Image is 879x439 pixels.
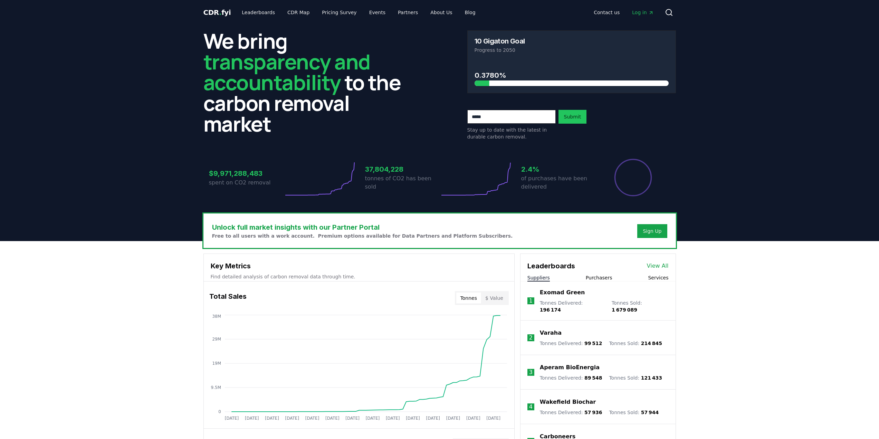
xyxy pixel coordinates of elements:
[212,361,221,366] tspan: 19M
[406,416,420,421] tspan: [DATE]
[648,274,668,281] button: Services
[540,288,585,297] a: Exomad Green
[305,416,319,421] tspan: [DATE]
[632,9,653,16] span: Log in
[467,126,556,140] p: Stay up to date with the latest in durable carbon removal.
[637,224,667,238] button: Sign Up
[486,416,500,421] tspan: [DATE]
[425,6,458,19] a: About Us
[459,6,481,19] a: Blog
[540,409,602,416] p: Tonnes Delivered :
[609,374,662,381] p: Tonnes Sold :
[527,274,550,281] button: Suppliers
[540,340,602,347] p: Tonnes Delivered :
[203,47,370,96] span: transparency and accountability
[647,262,669,270] a: View All
[540,363,600,372] a: Aperam BioEnergia
[209,291,247,305] h3: Total Sales
[475,38,525,45] h3: 10 Gigaton Goal
[586,274,612,281] button: Purchasers
[203,8,231,17] a: CDR.fyi
[588,6,625,19] a: Contact us
[641,341,662,346] span: 214 845
[211,385,221,390] tspan: 9.5M
[316,6,362,19] a: Pricing Survey
[212,222,513,232] h3: Unlock full market insights with our Partner Portal
[641,375,662,381] span: 121 433
[365,416,380,421] tspan: [DATE]
[203,30,412,134] h2: We bring to the carbon removal market
[540,398,596,406] a: Wakefield Biochar
[212,232,513,239] p: Free to all users with a work account. Premium options available for Data Partners and Platform S...
[529,368,533,376] p: 3
[365,174,440,191] p: tonnes of CO2 has been sold
[540,307,561,313] span: 196 174
[609,409,659,416] p: Tonnes Sold :
[345,416,360,421] tspan: [DATE]
[584,375,602,381] span: 89 548
[224,416,239,421] tspan: [DATE]
[521,164,596,174] h3: 2.4%
[265,416,279,421] tspan: [DATE]
[209,179,284,187] p: spent on CO2 removal
[481,293,507,304] button: $ Value
[219,8,221,17] span: .
[540,329,562,337] a: Varaha
[527,261,575,271] h3: Leaderboards
[609,340,662,347] p: Tonnes Sold :
[475,70,669,80] h3: 0.3780%
[612,299,668,313] p: Tonnes Sold :
[218,409,221,414] tspan: 0
[209,168,284,179] h3: $9,971,288,483
[211,261,507,271] h3: Key Metrics
[245,416,259,421] tspan: [DATE]
[529,403,533,411] p: 4
[529,297,533,305] p: 1
[612,307,637,313] span: 1 679 089
[627,6,659,19] a: Log in
[365,164,440,174] h3: 37,804,228
[203,8,231,17] span: CDR fyi
[426,416,440,421] tspan: [DATE]
[212,314,221,319] tspan: 38M
[466,416,480,421] tspan: [DATE]
[236,6,481,19] nav: Main
[212,337,221,342] tspan: 29M
[211,273,507,280] p: Find detailed analysis of carbon removal data through time.
[285,416,299,421] tspan: [DATE]
[392,6,423,19] a: Partners
[614,158,652,197] div: Percentage of sales delivered
[584,341,602,346] span: 99 512
[521,174,596,191] p: of purchases have been delivered
[236,6,280,19] a: Leaderboards
[641,410,659,415] span: 57 944
[475,47,669,54] p: Progress to 2050
[325,416,340,421] tspan: [DATE]
[584,410,602,415] span: 57 936
[282,6,315,19] a: CDR Map
[558,110,587,124] button: Submit
[364,6,391,19] a: Events
[540,299,605,313] p: Tonnes Delivered :
[529,334,533,342] p: 2
[643,228,661,235] a: Sign Up
[540,374,602,381] p: Tonnes Delivered :
[385,416,400,421] tspan: [DATE]
[446,416,460,421] tspan: [DATE]
[456,293,481,304] button: Tonnes
[588,6,659,19] nav: Main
